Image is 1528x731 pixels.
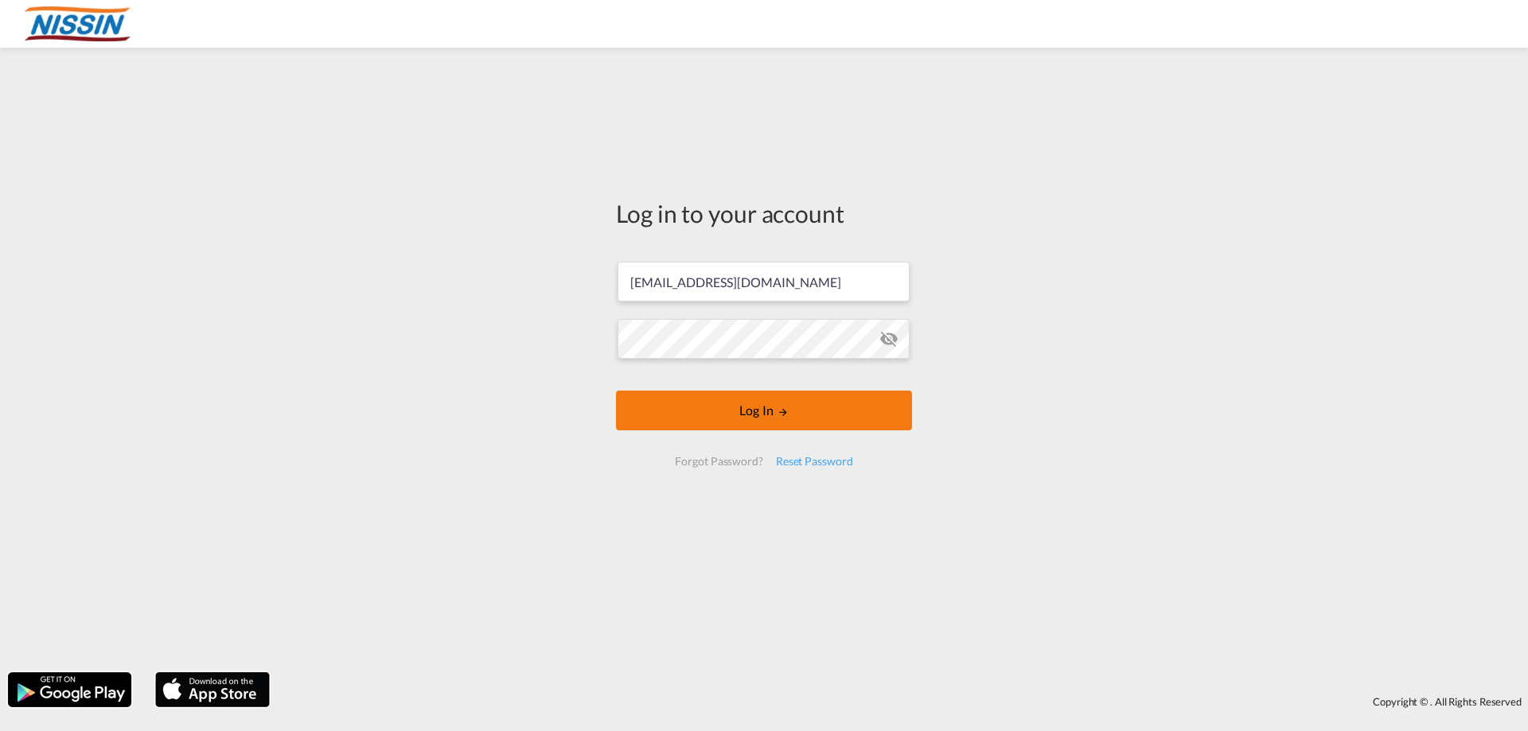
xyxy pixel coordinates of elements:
input: Enter email/phone number [618,262,910,301]
div: Forgot Password? [668,447,769,476]
img: apple.png [154,671,271,709]
md-icon: icon-eye-off [879,329,898,348]
div: Copyright © . All Rights Reserved [278,688,1528,715]
div: Reset Password [770,447,859,476]
button: LOGIN [616,391,912,430]
div: Log in to your account [616,196,912,230]
img: google.png [6,671,133,709]
img: 485da9108dca11f0a63a77e390b9b49c.jpg [24,6,131,42]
